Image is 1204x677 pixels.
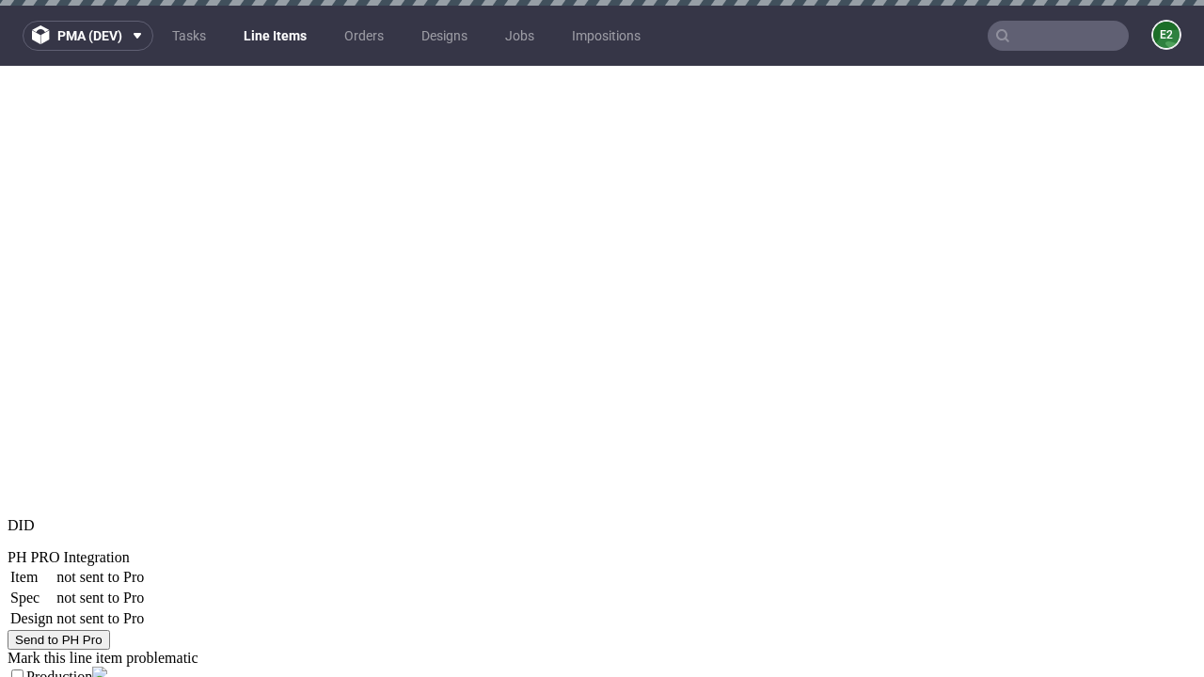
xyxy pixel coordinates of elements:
[8,483,1196,500] div: PH PRO Integration
[55,502,145,521] td: not sent to Pro
[8,451,34,467] span: DID
[23,21,153,51] button: pma (dev)
[57,29,122,42] span: pma (dev)
[232,21,318,51] a: Line Items
[92,601,107,616] img: icon-production-flag.svg
[8,584,1196,601] div: Mark this line item problematic
[55,543,145,562] td: not sent to Pro
[561,21,652,51] a: Impositions
[494,21,546,51] a: Jobs
[9,543,54,562] td: Design
[410,21,479,51] a: Designs
[9,523,54,542] td: Spec
[9,502,54,521] td: Item
[55,523,145,542] td: not sent to Pro
[333,21,395,51] a: Orders
[1153,22,1180,48] figcaption: e2
[8,564,110,584] button: Send to PH Pro
[161,21,217,51] a: Tasks
[26,603,92,619] label: Production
